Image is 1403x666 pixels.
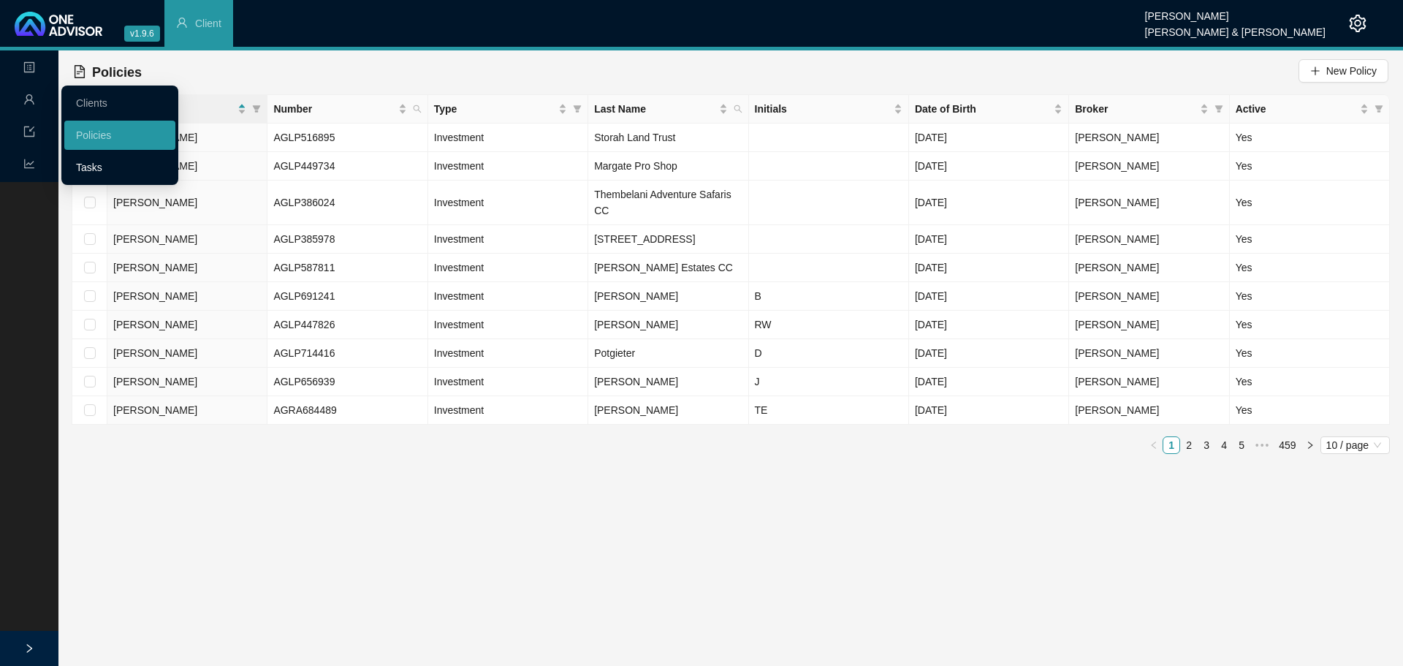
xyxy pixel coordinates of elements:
button: right [1301,436,1319,454]
th: Broker [1069,95,1229,124]
span: Active [1236,101,1357,117]
span: Initials [755,101,891,117]
td: [DATE] [909,225,1069,254]
td: [PERSON_NAME] [588,311,748,339]
span: Investment [434,404,484,416]
span: search [413,105,422,113]
span: [PERSON_NAME] [1075,347,1159,359]
span: Investment [434,233,484,245]
span: profile [23,55,35,84]
span: filter [1375,105,1383,113]
span: [PERSON_NAME] [1075,290,1159,302]
span: [PERSON_NAME] [1075,233,1159,245]
li: 1 [1163,436,1180,454]
td: [DATE] [909,282,1069,311]
span: search [731,98,745,120]
span: Number [273,101,395,117]
span: Investment [434,319,484,330]
td: RW [749,311,909,339]
span: [PERSON_NAME] [113,404,197,416]
span: [PERSON_NAME] [1075,319,1159,330]
th: Initials [749,95,909,124]
span: [PERSON_NAME] [1075,160,1159,172]
span: Investment [434,376,484,387]
td: [DATE] [909,124,1069,152]
span: Last Name [594,101,715,117]
span: Date of Birth [915,101,1051,117]
span: AGLP385978 [273,233,335,245]
span: Investment [434,290,484,302]
span: file-text [73,65,86,78]
span: left [1149,441,1158,450]
span: [PERSON_NAME] [113,376,197,387]
span: [PERSON_NAME] [113,197,197,208]
th: Type [428,95,588,124]
span: filter [1212,98,1226,120]
li: 5 [1233,436,1250,454]
span: filter [570,98,585,120]
span: [PERSON_NAME] [113,319,197,330]
th: Date of Birth [909,95,1069,124]
td: [DATE] [909,339,1069,368]
a: 1 [1163,437,1179,453]
td: [DATE] [909,311,1069,339]
td: Yes [1230,181,1390,225]
td: [DATE] [909,396,1069,425]
td: Yes [1230,225,1390,254]
td: [PERSON_NAME] [588,282,748,311]
td: [DATE] [909,254,1069,282]
a: Policies [76,129,111,141]
span: import [23,119,35,148]
div: [PERSON_NAME] & [PERSON_NAME] [1145,20,1326,36]
span: Investment [434,262,484,273]
td: B [749,282,909,311]
span: filter [252,105,261,113]
span: [PERSON_NAME] [1075,404,1159,416]
div: [PERSON_NAME] [1145,4,1326,20]
td: Yes [1230,311,1390,339]
span: AGLP691241 [273,290,335,302]
td: Yes [1230,396,1390,425]
span: filter [1214,105,1223,113]
span: AGLP516895 [273,132,335,143]
span: AGLP656939 [273,376,335,387]
td: Yes [1230,124,1390,152]
span: user [23,87,35,116]
span: v1.9.6 [124,26,160,42]
span: user [176,17,188,29]
span: filter [573,105,582,113]
span: New Policy [1326,63,1377,79]
span: [PERSON_NAME] [113,262,197,273]
li: Next Page [1301,436,1319,454]
span: Investment [434,347,484,359]
td: Yes [1230,152,1390,181]
a: 459 [1274,437,1300,453]
span: [PERSON_NAME] [113,347,197,359]
span: search [410,98,425,120]
span: [PERSON_NAME] [1075,132,1159,143]
span: [PERSON_NAME] [113,233,197,245]
li: 459 [1274,436,1301,454]
td: Yes [1230,254,1390,282]
span: Investment [434,160,484,172]
th: Number [267,95,427,124]
td: [DATE] [909,181,1069,225]
a: 5 [1233,437,1250,453]
span: AGLP449734 [273,160,335,172]
td: Thembelani Adventure Safaris CC [588,181,748,225]
li: 3 [1198,436,1215,454]
th: Last Name [588,95,748,124]
td: Margate Pro Shop [588,152,748,181]
td: [PERSON_NAME] [588,368,748,396]
button: left [1145,436,1163,454]
td: [PERSON_NAME] [588,396,748,425]
span: [PERSON_NAME] [1075,197,1159,208]
span: setting [1349,15,1366,32]
li: 2 [1180,436,1198,454]
span: AGLP447826 [273,319,335,330]
span: [PERSON_NAME] [1075,262,1159,273]
span: right [1306,441,1315,450]
span: search [734,105,742,113]
td: D [749,339,909,368]
span: filter [1372,98,1386,120]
